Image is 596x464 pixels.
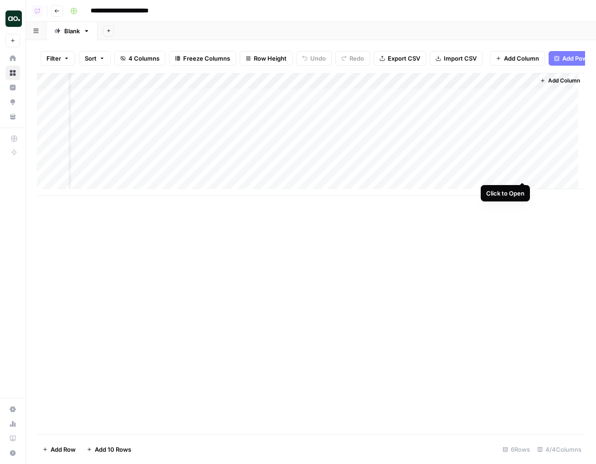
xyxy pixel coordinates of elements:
[79,51,111,66] button: Sort
[128,54,159,63] span: 4 Columns
[486,189,524,198] div: Click to Open
[5,80,20,95] a: Insights
[499,442,534,457] div: 6 Rows
[5,10,22,27] img: AirOps Builders Logo
[5,51,20,66] a: Home
[254,54,287,63] span: Row Height
[5,109,20,124] a: Your Data
[5,431,20,446] a: Learning Hub
[81,442,137,457] button: Add 10 Rows
[388,54,420,63] span: Export CSV
[310,54,326,63] span: Undo
[5,66,20,80] a: Browse
[536,75,584,87] button: Add Column
[95,445,131,454] span: Add 10 Rows
[296,51,332,66] button: Undo
[5,95,20,109] a: Opportunities
[51,445,76,454] span: Add Row
[504,54,539,63] span: Add Column
[114,51,165,66] button: 4 Columns
[430,51,483,66] button: Import CSV
[37,442,81,457] button: Add Row
[183,54,230,63] span: Freeze Columns
[335,51,370,66] button: Redo
[85,54,97,63] span: Sort
[5,417,20,431] a: Usage
[41,51,75,66] button: Filter
[534,442,585,457] div: 4/4 Columns
[64,26,80,36] div: Blank
[5,446,20,460] button: Help + Support
[444,54,477,63] span: Import CSV
[5,402,20,417] a: Settings
[169,51,236,66] button: Freeze Columns
[5,7,20,30] button: Workspace: AirOps Builders
[490,51,545,66] button: Add Column
[349,54,364,63] span: Redo
[46,54,61,63] span: Filter
[548,77,580,85] span: Add Column
[240,51,293,66] button: Row Height
[46,22,98,40] a: Blank
[374,51,426,66] button: Export CSV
